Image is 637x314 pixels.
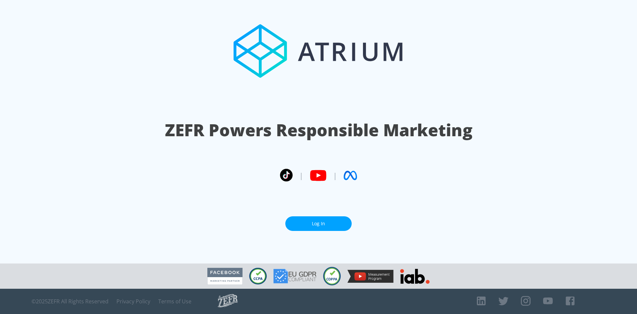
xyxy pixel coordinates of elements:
img: IAB [400,269,430,284]
span: | [333,170,337,180]
img: COPPA Compliant [323,267,341,285]
h1: ZEFR Powers Responsible Marketing [165,119,472,142]
img: CCPA Compliant [249,268,267,284]
img: YouTube Measurement Program [347,270,393,283]
span: © 2025 ZEFR All Rights Reserved [32,298,108,305]
span: | [299,170,303,180]
img: Facebook Marketing Partner [207,268,243,285]
img: GDPR Compliant [273,269,317,283]
a: Terms of Use [158,298,191,305]
a: Log In [285,216,352,231]
a: Privacy Policy [116,298,150,305]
